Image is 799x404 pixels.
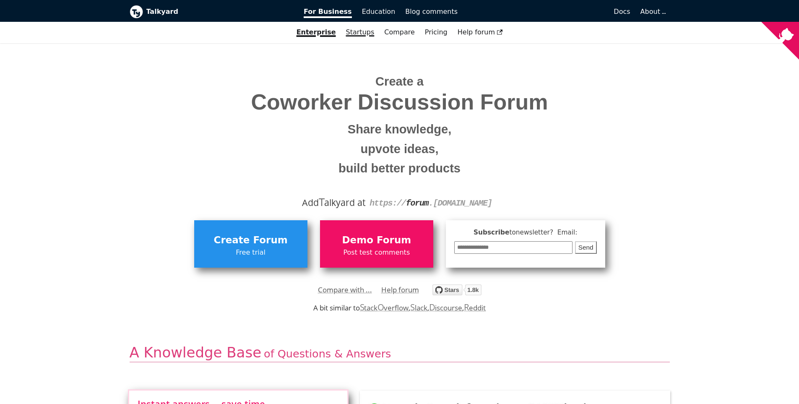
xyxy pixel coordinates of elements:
[429,301,435,313] span: D
[324,247,429,258] span: Post test comments
[304,8,352,18] span: For Business
[420,25,453,39] a: Pricing
[136,139,664,159] small: upvote ideas,
[400,5,463,19] a: Blog comments
[454,227,597,238] span: Subscribe
[362,8,396,16] span: Education
[375,75,424,88] span: Create a
[614,8,630,16] span: Docs
[453,25,508,39] a: Help forum
[406,198,429,208] strong: forum
[464,303,486,313] a: Reddit
[429,303,462,313] a: Discourse
[136,195,664,210] div: Add alkyard at
[299,5,357,19] a: For Business
[410,301,415,313] span: S
[136,159,664,178] small: build better products
[264,347,391,360] span: of Questions & Answers
[194,220,307,267] a: Create ForumFree trial
[640,8,665,16] a: About
[198,232,303,248] span: Create Forum
[432,284,481,295] img: talkyard.svg
[357,5,401,19] a: Education
[509,229,577,236] span: to newsletter ? Email:
[381,284,419,296] a: Help forum
[324,232,429,248] span: Demo Forum
[291,25,341,39] a: Enterprise
[432,286,481,298] a: Star debiki/talkyard on GitHub
[410,303,427,313] a: Slack
[384,28,415,36] a: Compare
[146,6,292,17] b: Talkyard
[360,301,364,313] span: S
[360,303,409,313] a: StackOverflow
[318,284,372,296] a: Compare with ...
[370,198,492,208] code: https:// . [DOMAIN_NAME]
[319,194,325,209] span: T
[130,5,143,18] img: Talkyard logo
[130,344,670,362] h2: A Knowledge Base
[130,5,292,18] a: Talkyard logoTalkyard
[320,220,433,267] a: Demo ForumPost test comments
[575,241,597,254] button: Send
[464,301,469,313] span: R
[458,28,503,36] span: Help forum
[136,120,664,139] small: Share knowledge,
[341,25,380,39] a: Startups
[136,90,664,114] span: Coworker Discussion Forum
[405,8,458,16] span: Blog comments
[377,301,384,313] span: O
[463,5,635,19] a: Docs
[198,247,303,258] span: Free trial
